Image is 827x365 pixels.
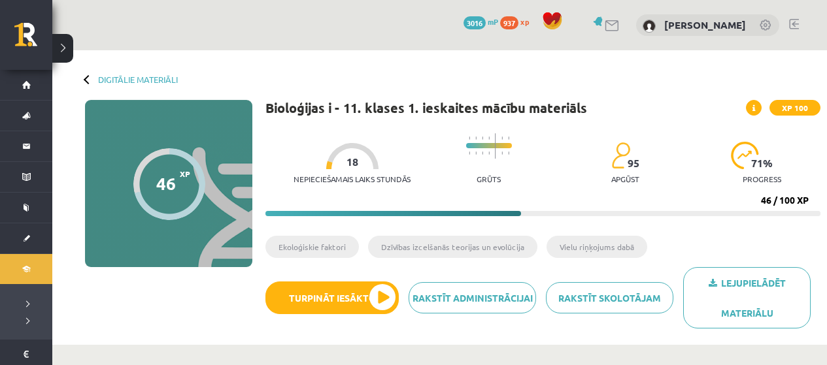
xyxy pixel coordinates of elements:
img: icon-short-line-57e1e144782c952c97e751825c79c345078a6d821885a25fce030b3d8c18986b.svg [475,151,477,155]
a: Digitālie materiāli [98,74,178,84]
div: 46 [156,174,176,193]
li: Vielu riņķojums dabā [547,236,647,258]
span: 937 [500,16,518,29]
li: Dzīvības izcelšanās teorijas un evolūcija [368,236,537,258]
img: icon-short-line-57e1e144782c952c97e751825c79c345078a6d821885a25fce030b3d8c18986b.svg [469,136,470,140]
a: Rakstīt administrācijai [409,282,536,313]
span: 95 [628,157,639,169]
h1: Bioloģijas i - 11. klases 1. ieskaites mācību materiāls [265,100,587,116]
img: icon-short-line-57e1e144782c952c97e751825c79c345078a6d821885a25fce030b3d8c18986b.svg [508,136,509,140]
img: icon-short-line-57e1e144782c952c97e751825c79c345078a6d821885a25fce030b3d8c18986b.svg [475,136,477,140]
span: 18 [346,156,358,168]
a: Rakstīt skolotājam [546,282,673,313]
img: icon-long-line-d9ea69661e0d244f92f715978eff75569469978d946b2353a9bb055b3ed8787d.svg [495,133,496,159]
img: icon-short-line-57e1e144782c952c97e751825c79c345078a6d821885a25fce030b3d8c18986b.svg [488,151,490,155]
p: apgūst [611,174,639,183]
img: icon-short-line-57e1e144782c952c97e751825c79c345078a6d821885a25fce030b3d8c18986b.svg [501,151,503,155]
span: 71 % [751,157,773,169]
img: icon-progress-161ccf0a02000e728c5f80fcf4c31c7af3da0e1684b2b1d7c360e028c24a22f1.svg [731,142,759,169]
p: Grūts [477,174,501,183]
img: icon-short-line-57e1e144782c952c97e751825c79c345078a6d821885a25fce030b3d8c18986b.svg [482,136,483,140]
a: 3016 mP [464,16,498,27]
button: Turpināt iesākto [265,281,399,314]
img: icon-short-line-57e1e144782c952c97e751825c79c345078a6d821885a25fce030b3d8c18986b.svg [508,151,509,155]
span: XP 100 [769,100,820,116]
img: icon-short-line-57e1e144782c952c97e751825c79c345078a6d821885a25fce030b3d8c18986b.svg [469,151,470,155]
span: mP [488,16,498,27]
a: Lejupielādēt materiālu [683,267,811,328]
a: [PERSON_NAME] [664,18,746,31]
a: Rīgas 1. Tālmācības vidusskola [14,23,52,56]
img: icon-short-line-57e1e144782c952c97e751825c79c345078a6d821885a25fce030b3d8c18986b.svg [488,136,490,140]
img: icon-short-line-57e1e144782c952c97e751825c79c345078a6d821885a25fce030b3d8c18986b.svg [482,151,483,155]
img: students-c634bb4e5e11cddfef0936a35e636f08e4e9abd3cc4e673bd6f9a4125e45ecb1.svg [611,142,630,169]
span: 3016 [464,16,486,29]
span: XP [180,169,190,178]
p: progress [743,174,781,183]
img: Aleksandrs Maļcevs [643,20,656,33]
span: xp [520,16,529,27]
li: Ekoloģiskie faktori [265,236,359,258]
a: 937 xp [500,16,535,27]
img: icon-short-line-57e1e144782c952c97e751825c79c345078a6d821885a25fce030b3d8c18986b.svg [501,136,503,140]
p: Nepieciešamais laiks stundās [294,174,411,183]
